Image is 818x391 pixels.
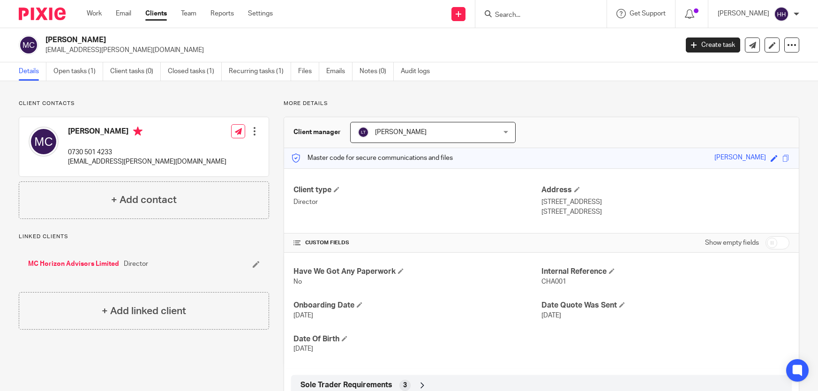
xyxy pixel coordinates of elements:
span: [DATE] [293,346,313,352]
span: No [293,278,302,285]
img: svg%3E [29,127,59,157]
h4: Client type [293,185,541,195]
h4: Internal Reference [541,267,789,277]
a: Open tasks (1) [53,62,103,81]
a: Client tasks (0) [110,62,161,81]
h4: Date Quote Was Sent [541,301,789,310]
a: Recurring tasks (1) [229,62,291,81]
h2: [PERSON_NAME] [45,35,547,45]
a: Closed tasks (1) [168,62,222,81]
p: 0730 501 4233 [68,148,226,157]
a: MC Horizon Advisors Limited [28,259,119,269]
a: Settings [248,9,273,18]
p: [STREET_ADDRESS] [541,207,789,217]
span: Director [124,259,148,269]
a: Work [87,9,102,18]
img: svg%3E [774,7,789,22]
p: [STREET_ADDRESS] [541,197,789,207]
a: Clients [145,9,167,18]
h4: Have We Got Any Paperwork [293,267,541,277]
img: svg%3E [358,127,369,138]
input: Search [494,11,578,20]
h3: Client manager [293,128,341,137]
a: Team [181,9,196,18]
h4: + Add contact [111,193,177,207]
img: svg%3E [19,35,38,55]
p: [PERSON_NAME] [718,9,769,18]
h4: Onboarding Date [293,301,541,310]
p: [EMAIL_ADDRESS][PERSON_NAME][DOMAIN_NAME] [45,45,672,55]
a: Emails [326,62,353,81]
span: [DATE] [541,312,561,319]
a: Audit logs [401,62,437,81]
div: [PERSON_NAME] [714,153,766,164]
a: Email [116,9,131,18]
a: Create task [686,38,740,53]
p: Client contacts [19,100,269,107]
h4: + Add linked client [102,304,186,318]
label: Show empty fields [705,238,759,248]
span: [DATE] [293,312,313,319]
h4: [PERSON_NAME] [68,127,226,138]
a: Files [298,62,319,81]
img: Pixie [19,8,66,20]
h4: Address [541,185,789,195]
a: Details [19,62,46,81]
span: 3 [403,381,407,390]
span: Get Support [630,10,666,17]
span: CHA001 [541,278,566,285]
p: Linked clients [19,233,269,241]
h4: Date Of Birth [293,334,541,344]
p: Master code for secure communications and files [291,153,453,163]
h4: CUSTOM FIELDS [293,239,541,247]
a: Notes (0) [360,62,394,81]
a: Reports [210,9,234,18]
p: [EMAIL_ADDRESS][PERSON_NAME][DOMAIN_NAME] [68,157,226,166]
p: More details [284,100,799,107]
i: Primary [133,127,143,136]
span: [PERSON_NAME] [375,129,427,135]
p: Director [293,197,541,207]
span: Sole Trader Requirements [300,380,392,390]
